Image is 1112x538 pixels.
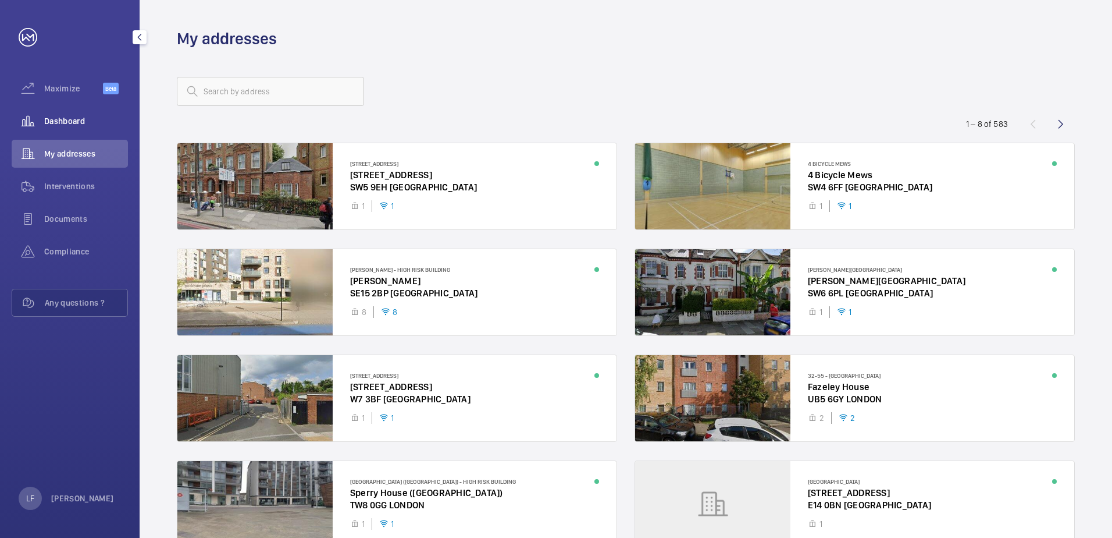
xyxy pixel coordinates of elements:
span: Any questions ? [45,297,127,309]
span: My addresses [44,148,128,160]
span: Interventions [44,180,128,192]
h1: My addresses [177,28,277,49]
span: Compliance [44,246,128,257]
p: [PERSON_NAME] [51,493,114,504]
span: Beta [103,83,119,94]
span: Maximize [44,83,103,94]
div: 1 – 8 of 583 [966,118,1008,130]
p: LF [26,493,34,504]
span: Dashboard [44,115,128,127]
span: Documents [44,213,128,225]
input: Search by address [177,77,364,106]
